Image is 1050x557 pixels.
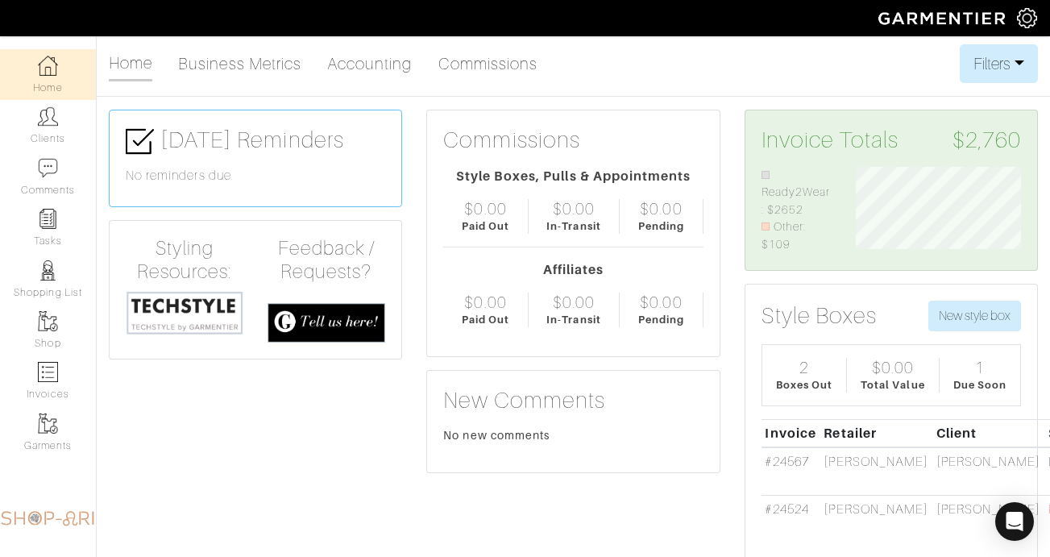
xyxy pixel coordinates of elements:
[38,209,58,229] img: reminder-icon-8004d30b9f0a5d33ae49ab947aed9ed385cf756f9e5892f1edd6e32f2345188e.png
[762,127,1021,154] h3: Invoice Totals
[1017,8,1037,28] img: gear-icon-white-bd11855cb880d31180b6d7d6211b90ccbf57a29d726f0c71d8c61bd08dd39cc2.png
[438,48,538,80] a: Commissions
[126,290,243,335] img: techstyle-93310999766a10050dc78ceb7f971a75838126fd19372ce40ba20cdf6a89b94b.png
[327,48,413,80] a: Accounting
[126,127,385,156] h3: [DATE] Reminders
[861,377,925,393] div: Total Value
[638,218,684,234] div: Pending
[870,4,1017,32] img: garmentier-logo-header-white-b43fb05a5012e4ada735d5af1a66efaba907eab6374d6393d1fbf88cb4ef424d.png
[762,218,832,253] li: Other: $109
[932,419,1044,447] th: Client
[38,414,58,434] img: garments-icon-b7da505a4dc4fd61783c78ac3ca0ef83fa9d6f193b1c9dc38574b1d14d53ca28.png
[443,260,703,280] div: Affiliates
[109,47,152,81] a: Home
[38,106,58,127] img: clients-icon-6bae9207a08558b7cb47a8932f037763ab4055f8c8b6bfacd5dc20c3e0201464.png
[640,199,682,218] div: $0.00
[126,168,385,184] h6: No reminders due
[820,496,932,542] td: [PERSON_NAME]
[462,312,509,327] div: Paid Out
[765,455,808,469] a: #24567
[268,237,385,284] h4: Feedback / Requests?
[932,447,1044,495] td: [PERSON_NAME]
[820,447,932,495] td: [PERSON_NAME]
[932,496,1044,542] td: [PERSON_NAME]
[38,158,58,178] img: comment-icon-a0a6a9ef722e966f86d9cbdc48e553b5cf19dbc54f86b18d962a5391bc8f6eb6.png
[443,167,703,186] div: Style Boxes, Pulls & Appointments
[462,218,509,234] div: Paid Out
[953,377,1006,393] div: Due Soon
[765,502,808,517] a: #24524
[762,167,832,219] li: Ready2Wear: $2652
[126,127,154,156] img: check-box-icon-36a4915ff3ba2bd8f6e4f29bc755bb66becd62c870f447fc0dd1365fcfddab58.png
[928,301,1021,331] button: New style box
[975,358,985,377] div: 1
[38,311,58,331] img: garments-icon-b7da505a4dc4fd61783c78ac3ca0ef83fa9d6f193b1c9dc38574b1d14d53ca28.png
[443,127,580,154] h3: Commissions
[799,358,809,377] div: 2
[776,377,832,393] div: Boxes Out
[38,56,58,76] img: dashboard-icon-dbcd8f5a0b271acd01030246c82b418ddd0df26cd7fceb0bd07c9910d44c42f6.png
[762,419,820,447] th: Invoice
[952,127,1021,154] span: $2,760
[638,312,684,327] div: Pending
[268,303,385,343] img: feedback_requests-3821251ac2bd56c73c230f3229a5b25d6eb027adea667894f41107c140538ee0.png
[762,302,878,330] h3: Style Boxes
[38,260,58,281] img: stylists-icon-eb353228a002819b7ec25b43dbf5f0378dd9e0616d9560372ff212230b889e62.png
[640,293,682,312] div: $0.00
[546,312,601,327] div: In-Transit
[553,199,595,218] div: $0.00
[38,362,58,382] img: orders-icon-0abe47150d42831381b5fb84f609e132dff9fe21cb692f30cb5eec754e2cba89.png
[553,293,595,312] div: $0.00
[820,419,932,447] th: Retailer
[464,293,506,312] div: $0.00
[126,237,243,284] h4: Styling Resources:
[872,358,914,377] div: $0.00
[443,387,703,414] h3: New Comments
[443,427,703,443] div: No new comments
[960,44,1038,83] button: Filters
[178,48,301,80] a: Business Metrics
[995,502,1034,541] div: Open Intercom Messenger
[464,199,506,218] div: $0.00
[546,218,601,234] div: In-Transit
